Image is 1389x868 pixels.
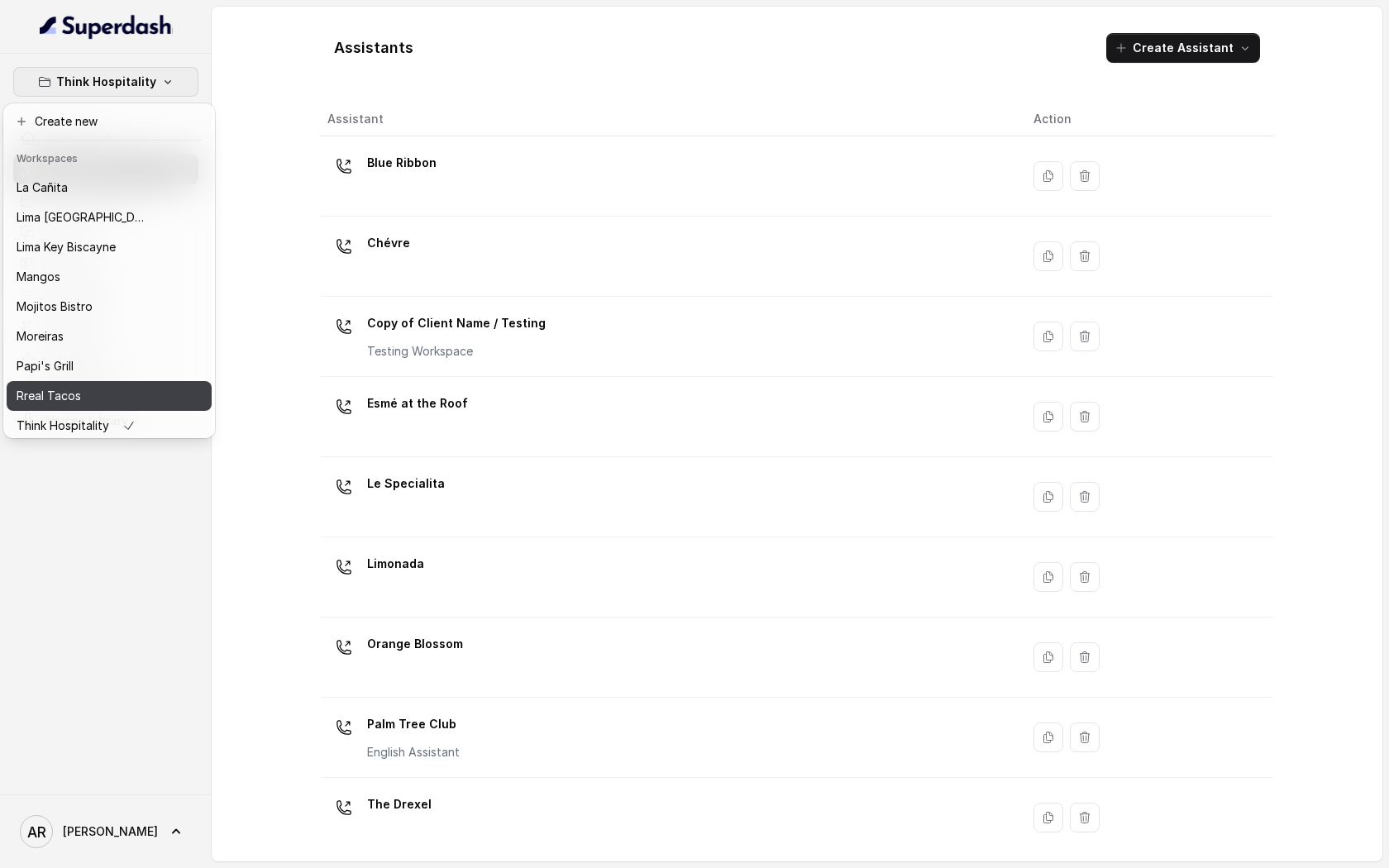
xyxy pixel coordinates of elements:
button: Create new [7,107,212,136]
p: Papi's Grill [17,356,74,376]
p: Lima [GEOGRAPHIC_DATA] [17,207,149,227]
p: Think Hospitality [17,416,109,436]
p: Mojitos Bistro [17,297,93,317]
p: Moreiras [17,327,64,346]
p: Mangos [17,267,60,287]
p: Think Hospitality [56,72,156,92]
p: Lima Key Biscayne [17,237,116,257]
header: Workspaces [7,144,212,170]
p: La Cañita [17,178,68,198]
button: Think Hospitality [13,67,198,97]
p: Rreal Tacos [17,386,81,406]
div: Think Hospitality [3,103,215,438]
